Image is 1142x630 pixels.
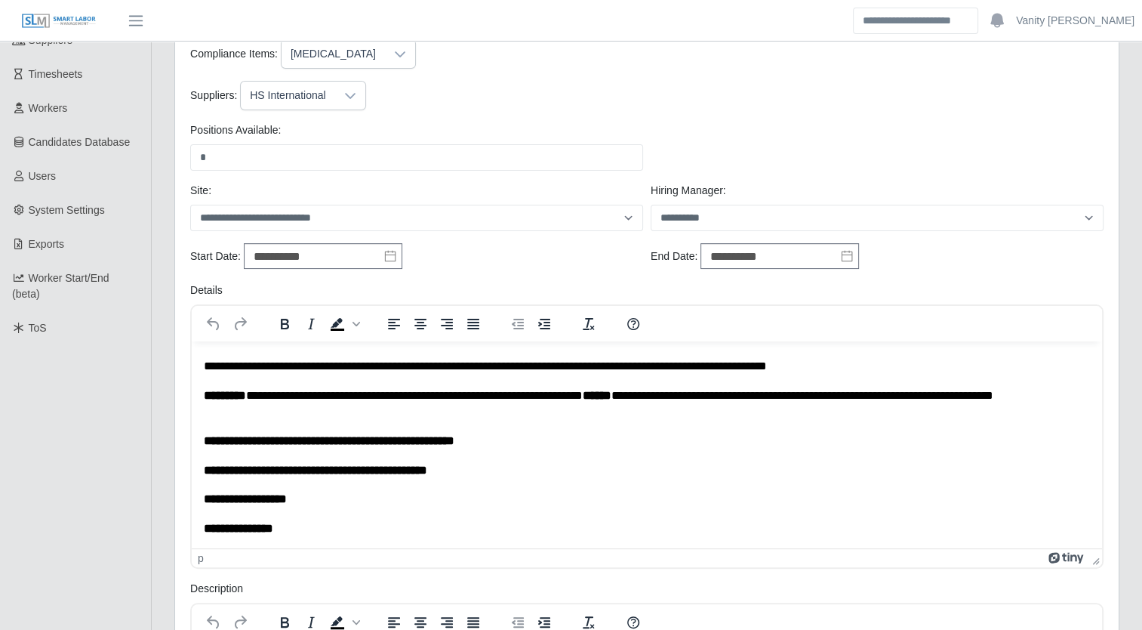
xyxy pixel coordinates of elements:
[192,341,1102,548] iframe: Rich Text Area
[12,12,898,113] body: Rich Text Area. Press ALT-0 for help.
[29,238,64,250] span: Exports
[190,122,281,138] label: Positions Available:
[190,183,211,199] label: Site:
[227,313,253,335] button: Redo
[29,170,57,182] span: Users
[29,322,47,334] span: ToS
[298,313,324,335] button: Italic
[408,313,433,335] button: Align center
[1086,549,1102,567] div: Press the Up and Down arrow keys to resize the editor.
[505,313,531,335] button: Decrease indent
[325,313,362,335] div: Background color Black
[1016,13,1134,29] a: Vanity [PERSON_NAME]
[241,82,334,110] div: HS International
[29,136,131,148] span: Candidates Database
[620,313,646,335] button: Help
[201,313,226,335] button: Undo
[29,68,83,80] span: Timesheets
[29,102,68,114] span: Workers
[853,8,978,34] input: Search
[190,581,243,597] label: Description
[531,313,557,335] button: Increase indent
[460,313,486,335] button: Justify
[381,313,407,335] button: Align left
[190,283,223,298] label: Details
[190,46,278,62] label: Compliance Items:
[29,204,105,216] span: System Settings
[21,13,97,29] img: SLM Logo
[12,272,109,300] span: Worker Start/End (beta)
[1048,552,1086,564] a: Powered by Tiny
[190,249,241,264] label: Start Date:
[651,249,697,264] label: End Date:
[190,88,237,103] label: Suppliers:
[198,552,204,564] div: p
[434,313,460,335] button: Align right
[651,183,726,199] label: Hiring Manager:
[272,313,297,335] button: Bold
[576,313,602,335] button: Clear formatting
[282,40,385,68] div: [MEDICAL_DATA]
